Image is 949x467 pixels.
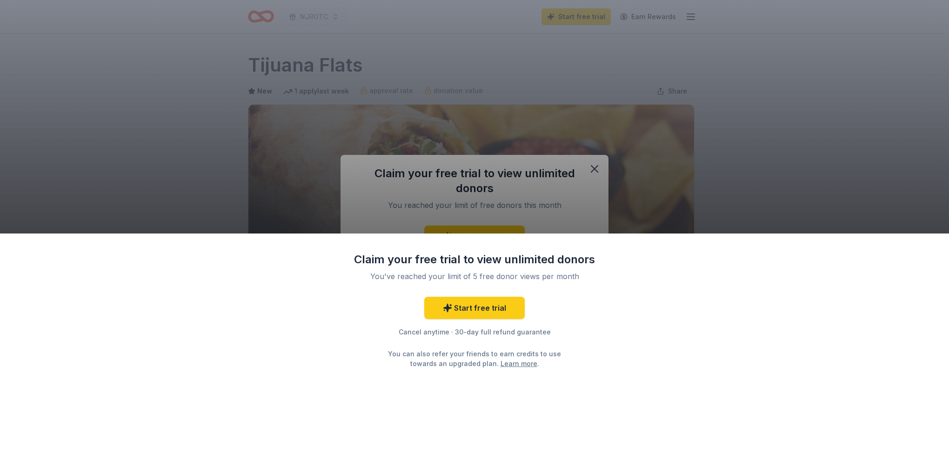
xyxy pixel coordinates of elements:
[354,252,595,267] div: Claim your free trial to view unlimited donors
[380,349,569,368] div: You can also refer your friends to earn credits to use towards an upgraded plan. .
[354,327,595,338] div: Cancel anytime · 30-day full refund guarantee
[424,297,525,319] a: Start free trial
[501,359,537,368] a: Learn more
[365,271,584,282] div: You've reached your limit of 5 free donor views per month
